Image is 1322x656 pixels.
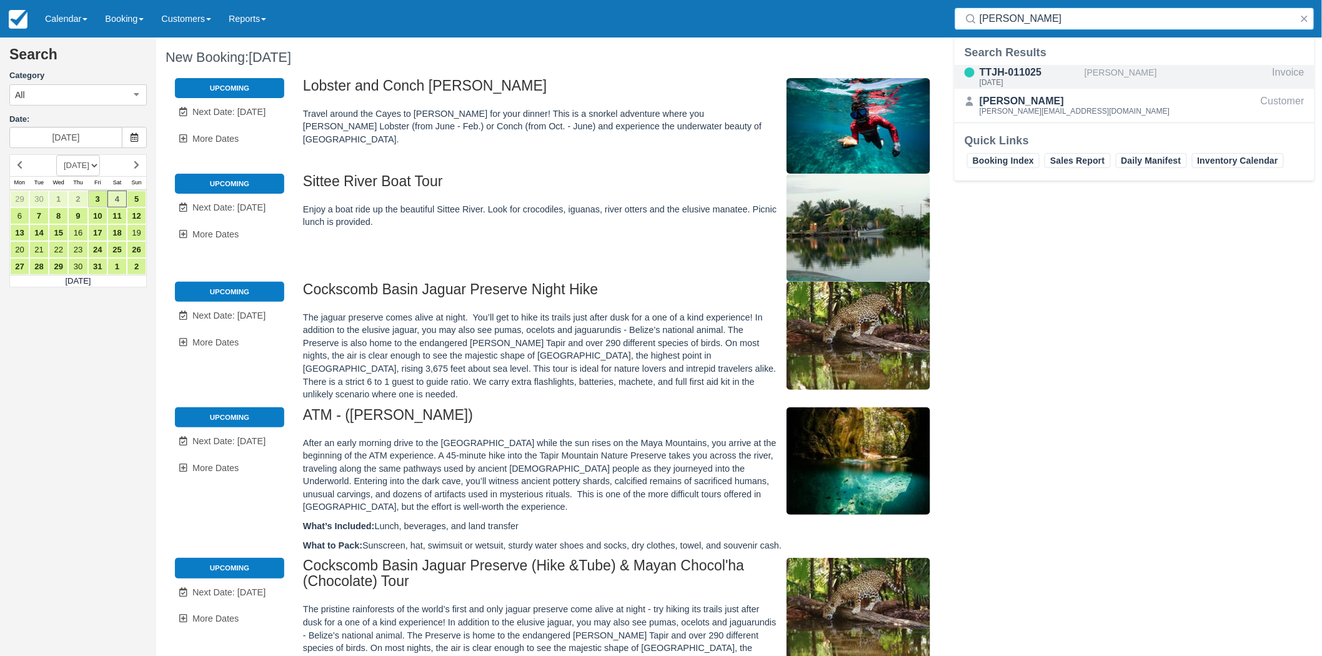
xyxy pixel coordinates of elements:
[9,114,147,126] label: Date:
[192,311,266,321] span: Next Date: [DATE]
[107,191,127,207] a: 4
[787,282,930,390] img: M104-1
[980,79,1080,86] div: [DATE]
[10,275,147,287] td: [DATE]
[88,176,107,190] th: Fri
[175,78,284,98] li: Upcoming
[49,176,68,190] th: Wed
[68,191,87,207] a: 2
[29,191,49,207] a: 30
[49,191,68,207] a: 1
[68,241,87,258] a: 23
[9,47,147,70] h2: Search
[980,94,1170,109] div: [PERSON_NAME]
[9,10,27,29] img: checkfront-main-nav-mini-logo.png
[68,176,87,190] th: Thu
[787,407,930,515] img: M42-2
[303,78,1014,101] h2: Lobster and Conch [PERSON_NAME]
[192,107,266,117] span: Next Date: [DATE]
[107,207,127,224] a: 11
[15,89,25,101] span: All
[192,463,239,473] span: More Dates
[249,49,291,65] span: [DATE]
[980,65,1080,80] div: TTJH-011025
[175,99,284,125] a: Next Date: [DATE]
[303,521,375,531] strong: What’s Included:
[29,176,49,190] th: Tue
[175,580,284,605] a: Next Date: [DATE]
[10,191,29,207] a: 29
[49,224,68,241] a: 15
[175,407,284,427] li: Upcoming
[967,153,1040,168] a: Booking Index
[303,311,1014,401] p: The jaguar preserve comes alive at night. You’ll get to hike its trails just after dusk for a one...
[9,84,147,106] button: All
[88,207,107,224] a: 10
[107,176,127,190] th: Sat
[127,207,146,224] a: 12
[10,207,29,224] a: 6
[192,587,266,597] span: Next Date: [DATE]
[787,78,930,174] img: M306-1
[175,195,284,221] a: Next Date: [DATE]
[303,437,1014,514] p: After an early morning drive to the [GEOGRAPHIC_DATA] while the sun rises on the Maya Mountains, ...
[965,133,1305,148] div: Quick Links
[29,224,49,241] a: 14
[88,191,107,207] a: 3
[303,407,1014,430] h2: ATM - ([PERSON_NAME])
[192,202,266,212] span: Next Date: [DATE]
[955,94,1315,117] a: [PERSON_NAME][PERSON_NAME][EMAIL_ADDRESS][DOMAIN_NAME]Customer
[787,174,930,282] img: M307-1
[175,282,284,302] li: Upcoming
[192,614,239,624] span: More Dates
[980,7,1295,30] input: Search ( / )
[175,303,284,329] a: Next Date: [DATE]
[10,241,29,258] a: 20
[29,241,49,258] a: 21
[175,174,284,194] li: Upcoming
[127,191,146,207] a: 5
[303,520,1014,533] p: Lunch, beverages, and land transfer
[192,134,239,144] span: More Dates
[127,241,146,258] a: 26
[303,282,1014,305] h2: Cockscomb Basin Jaguar Preserve Night Hike
[303,174,1014,197] h2: Sittee River Boat Tour
[29,258,49,275] a: 28
[303,203,1014,229] p: Enjoy a boat ride up the beautiful Sittee River. Look for crocodiles, iguanas, river otters and t...
[9,70,147,82] label: Category
[107,258,127,275] a: 1
[10,258,29,275] a: 27
[10,224,29,241] a: 13
[955,65,1315,89] a: TTJH-011025[DATE][PERSON_NAME]Invoice
[88,241,107,258] a: 24
[68,207,87,224] a: 9
[175,558,284,578] li: Upcoming
[166,50,643,65] h1: New Booking:
[175,429,284,454] a: Next Date: [DATE]
[49,258,68,275] a: 29
[303,558,1014,597] h2: Cockscomb Basin Jaguar Preserve (Hike &Tube) & Mayan Chocol'ha (Chocolate) Tour
[127,176,146,190] th: Sun
[192,229,239,239] span: More Dates
[88,224,107,241] a: 17
[980,107,1170,115] div: [PERSON_NAME][EMAIL_ADDRESS][DOMAIN_NAME]
[303,107,1014,146] p: Travel around the Cayes to [PERSON_NAME] for your dinner! This is a snorkel adventure where you [...
[49,241,68,258] a: 22
[965,45,1305,60] div: Search Results
[192,337,239,347] span: More Dates
[107,241,127,258] a: 25
[192,436,266,446] span: Next Date: [DATE]
[29,207,49,224] a: 7
[10,176,29,190] th: Mon
[68,224,87,241] a: 16
[303,540,362,550] strong: What to Pack:
[303,539,1014,552] p: Sunscreen, hat, swimsuit or wetsuit, sturdy water shoes and socks, dry clothes, towel, and souven...
[1045,153,1110,168] a: Sales Report
[1261,94,1305,117] div: Customer
[49,207,68,224] a: 8
[1192,153,1284,168] a: Inventory Calendar
[107,224,127,241] a: 18
[1116,153,1187,168] a: Daily Manifest
[1085,65,1268,89] div: [PERSON_NAME]
[127,258,146,275] a: 2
